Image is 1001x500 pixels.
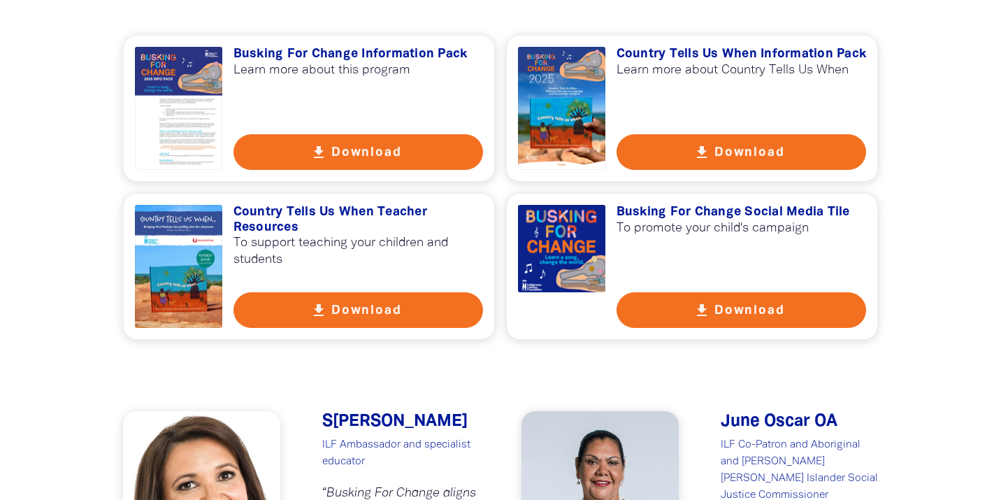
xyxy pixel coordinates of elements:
span: June Oscar OA [721,414,837,429]
h3: Busking For Change Social Media Tile [617,205,867,220]
button: get_app Download [617,292,867,328]
button: get_app Download [233,292,484,328]
i: get_app [693,144,710,161]
h3: Country Tells Us When Teacher Resources [233,205,484,235]
i: get_app [693,302,710,319]
i: get_app [310,144,327,161]
h3: Busking For Change Information Pack [233,47,484,62]
i: get_app [310,302,327,319]
p: ILF Ambassador and specialist educator [322,436,480,470]
button: get_app Download [617,134,867,170]
h3: Country Tells Us When Information Pack [617,47,867,62]
span: S﻿[PERSON_NAME] [322,414,468,429]
button: get_app Download [233,134,484,170]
